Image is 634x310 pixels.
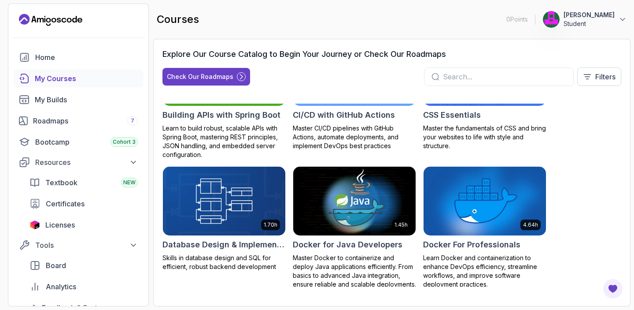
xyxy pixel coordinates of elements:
a: Landing page [19,13,82,27]
span: Cohort 3 [113,138,136,146]
h3: Explore Our Course Catalog to Begin Your Journey or Check Our Roadmaps [162,48,446,60]
button: Resources [14,154,143,170]
p: Learn to build robust, scalable APIs with Spring Boot, mastering REST principles, JSON handling, ... [162,124,286,159]
a: Database Design & Implementation card1.70hDatabase Design & ImplementationSkills in database desi... [162,166,286,271]
button: Filters [577,67,621,86]
img: user profile image [543,11,560,28]
a: analytics [24,278,143,295]
p: [PERSON_NAME] [564,11,615,19]
img: Docker For Professionals card [424,167,546,235]
img: Database Design & Implementation card [163,167,285,235]
div: Bootcamp [35,137,138,147]
span: Licenses [45,220,75,230]
button: user profile image[PERSON_NAME]Student [542,11,627,28]
a: roadmaps [14,112,143,130]
a: bootcamp [14,133,143,151]
h2: Docker for Java Developers [293,239,402,251]
input: Search... [443,71,566,82]
div: My Courses [35,73,138,84]
h2: Building APIs with Spring Boot [162,109,280,121]
div: Roadmaps [33,116,138,126]
p: Skills in database design and SQL for efficient, robust backend development [162,254,286,271]
p: 1.45h [394,221,408,228]
p: Master Docker to containerize and deploy Java applications efficiently. From basics to advanced J... [293,254,416,289]
span: Board [46,260,66,271]
a: courses [14,70,143,87]
p: Learn Docker and containerization to enhance DevOps efficiency, streamline workflows, and improve... [423,254,546,289]
a: Docker for Java Developers card1.45hDocker for Java DevelopersMaster Docker to containerize and d... [293,166,416,289]
p: Filters [595,71,616,82]
div: Home [35,52,138,63]
img: Docker for Java Developers card [290,165,419,237]
span: Certificates [46,198,85,209]
a: board [24,257,143,274]
a: Docker For Professionals card4.64hDocker For ProfessionalsLearn Docker and containerization to en... [423,166,546,289]
p: 4.64h [523,221,538,228]
span: 7 [131,117,134,124]
a: textbook [24,174,143,191]
p: 0 Points [506,15,528,24]
h2: Database Design & Implementation [162,239,286,251]
h2: courses [157,12,199,26]
h2: Docker For Professionals [423,239,520,251]
p: Student [564,19,615,28]
div: Check Our Roadmaps [167,72,233,81]
span: Textbook [45,177,77,188]
img: jetbrains icon [29,220,40,229]
span: Analytics [46,281,76,292]
div: Tools [35,240,138,250]
p: Master the fundamentals of CSS and bring your websites to life with style and structure. [423,124,546,150]
p: 1.70h [264,221,277,228]
span: NEW [123,179,136,186]
h2: CI/CD with GitHub Actions [293,109,395,121]
a: builds [14,91,143,108]
a: licenses [24,216,143,234]
button: Open Feedback Button [602,278,623,299]
h2: CSS Essentials [423,109,481,121]
a: home [14,49,143,66]
a: certificates [24,195,143,213]
button: Tools [14,237,143,253]
button: Check Our Roadmaps [162,68,250,86]
div: Resources [35,157,138,168]
div: My Builds [35,94,138,105]
p: Master CI/CD pipelines with GitHub Actions, automate deployments, and implement DevOps best pract... [293,124,416,150]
